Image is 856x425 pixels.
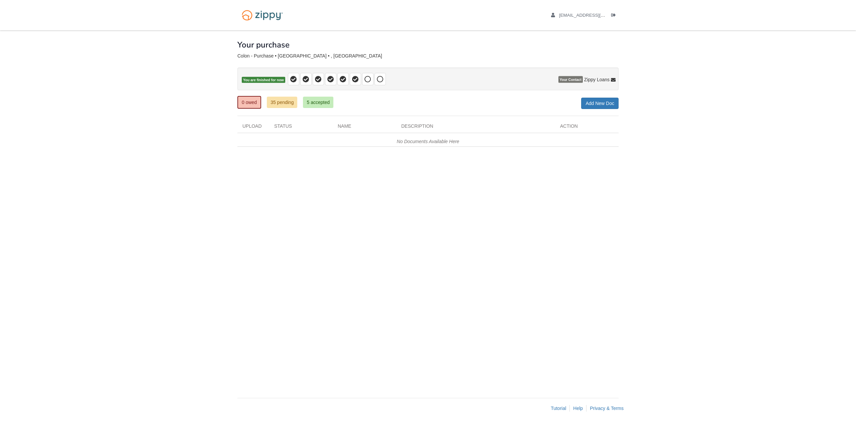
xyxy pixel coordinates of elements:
[397,139,459,144] em: No Documents Available Here
[333,123,396,133] div: Name
[558,76,583,83] span: Your Contact
[555,123,619,133] div: Action
[237,40,290,49] h1: Your purchase
[396,123,555,133] div: Description
[237,123,269,133] div: Upload
[269,123,333,133] div: Status
[551,406,566,411] a: Tutorial
[584,76,610,83] span: Zippy Loans
[267,97,297,108] a: 35 pending
[581,98,619,109] a: Add New Doc
[237,96,261,109] a: 0 owed
[559,13,636,18] span: xloudgaming14@gmail.com
[590,406,624,411] a: Privacy & Terms
[237,7,287,24] img: Logo
[303,97,333,108] a: 5 accepted
[573,406,583,411] a: Help
[237,53,619,59] div: Colon - Purchase • [GEOGRAPHIC_DATA] • , [GEOGRAPHIC_DATA]
[242,77,285,83] span: You are finished for now
[551,13,636,19] a: edit profile
[611,13,619,19] a: Log out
